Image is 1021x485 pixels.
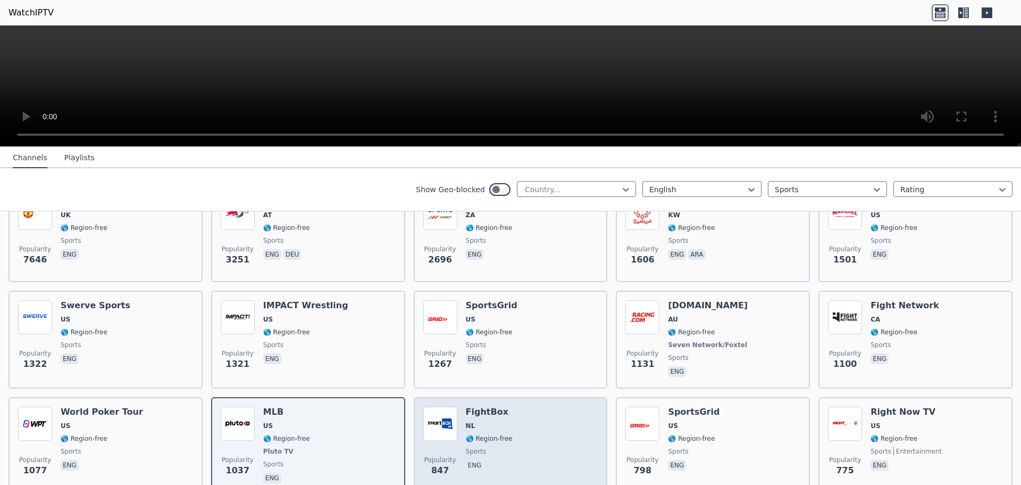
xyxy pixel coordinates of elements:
p: ara [688,249,705,260]
span: sports [871,341,891,349]
span: 🌎 Region-free [668,224,715,232]
span: 🌎 Region-free [263,224,310,232]
span: sports [61,447,81,456]
span: UK [61,211,71,219]
span: 7646 [23,253,47,266]
span: AU [668,315,678,324]
span: sports [263,236,283,245]
h6: FightBox [466,407,513,417]
span: 🌎 Region-free [871,224,917,232]
span: Popularity [222,245,254,253]
span: Popularity [829,349,861,358]
span: sports [263,341,283,349]
span: 775 [836,464,853,477]
span: sports [466,341,486,349]
img: Marquee Sports Network [828,196,862,230]
span: Popularity [626,456,658,464]
p: eng [871,354,889,364]
span: Popularity [424,456,456,464]
span: Popularity [19,456,51,464]
span: US [668,422,677,430]
span: 🌎 Region-free [871,434,917,443]
h6: IMPACT Wrestling [263,300,348,311]
img: Swerve Sports [18,300,52,334]
span: 1267 [428,358,452,371]
img: Fight Network [828,300,862,334]
img: MLB [221,407,255,441]
img: MUTV [18,196,52,230]
span: CA [871,315,880,324]
span: 1321 [226,358,250,371]
span: US [466,315,475,324]
span: 🌎 Region-free [263,328,310,336]
span: sports [466,236,486,245]
img: SportsGrid [423,300,457,334]
span: sports [668,447,688,456]
button: Playlists [64,148,95,168]
img: Right Now TV [828,407,862,441]
span: ZA [466,211,475,219]
button: Channels [13,148,47,168]
p: eng [466,354,484,364]
h6: SportsGrid [668,407,719,417]
h6: [DOMAIN_NAME] [668,300,749,311]
p: eng [263,354,281,364]
span: sports [61,236,81,245]
span: US [263,315,273,324]
img: Racing.com [625,300,659,334]
span: 🌎 Region-free [61,434,107,443]
span: 1501 [833,253,857,266]
span: Popularity [829,245,861,253]
img: World Poker Tour [18,407,52,441]
span: Popularity [424,349,456,358]
span: sports [466,447,486,456]
span: 847 [431,464,449,477]
a: WatchIPTV [9,6,54,19]
span: 1606 [631,253,655,266]
span: Popularity [19,245,51,253]
p: deu [283,249,302,260]
p: eng [466,460,484,471]
span: Popularity [222,349,254,358]
p: eng [668,366,686,377]
span: 🌎 Region-free [466,328,513,336]
img: FightBox [423,407,457,441]
p: eng [61,354,79,364]
span: 798 [634,464,651,477]
h6: MLB [263,407,310,417]
span: 1077 [23,464,47,477]
span: US [61,315,70,324]
span: sports [263,460,283,468]
h6: Right Now TV [871,407,942,417]
p: eng [668,460,686,471]
p: eng [871,460,889,471]
span: US [871,211,880,219]
p: eng [466,249,484,260]
span: sports [871,447,891,456]
span: sports [61,341,81,349]
span: 1100 [833,358,857,371]
span: sports [668,354,688,362]
span: 🌎 Region-free [668,328,715,336]
img: IMPACT Wrestling [221,300,255,334]
span: AT [263,211,272,219]
img: Red Bull TV [221,196,255,230]
span: 🌎 Region-free [466,224,513,232]
span: sports [871,236,891,245]
span: 1131 [631,358,655,371]
p: eng [263,473,281,483]
span: 🌎 Region-free [263,434,310,443]
h6: SportsGrid [466,300,517,311]
span: Popularity [19,349,51,358]
h6: Fight Network [871,300,939,311]
span: Seven Network/Foxtel [668,341,747,349]
span: sports [668,236,688,245]
span: Popularity [829,456,861,464]
span: NL [466,422,475,430]
span: 🌎 Region-free [668,434,715,443]
span: entertainment [893,447,942,456]
p: eng [263,249,281,260]
label: Show Geo-blocked [416,184,485,195]
h6: World Poker Tour [61,407,143,417]
span: 1322 [23,358,47,371]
